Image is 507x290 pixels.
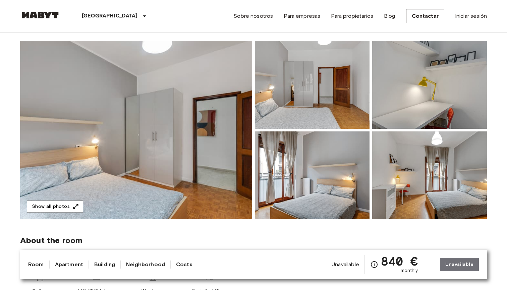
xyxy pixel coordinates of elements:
button: Show all photos [27,200,83,213]
svg: Check cost overview for full price breakdown. Please note that discounts apply to new joiners onl... [370,260,378,269]
a: Blog [384,12,395,20]
img: Marketing picture of unit IT-14-030-002-02H [20,41,252,219]
span: monthly [401,267,418,274]
span: Unavailable [332,261,359,268]
a: Room [28,260,44,269]
a: Contactar [406,9,444,23]
p: [GEOGRAPHIC_DATA] [82,12,138,20]
a: Apartment [55,260,83,269]
img: Picture of unit IT-14-030-002-02H [255,131,370,219]
img: Picture of unit IT-14-030-002-02H [255,41,370,129]
span: 840 € [381,255,418,267]
a: Para empresas [284,12,320,20]
a: Para propietarios [331,12,373,20]
a: Building [94,260,115,269]
img: Picture of unit IT-14-030-002-02H [372,41,487,129]
a: Neighborhood [126,260,165,269]
img: Habyt [20,12,60,18]
a: Costs [176,260,192,269]
span: About the room [20,235,487,245]
img: Picture of unit IT-14-030-002-02H [372,131,487,219]
a: Sobre nosotros [233,12,273,20]
a: Iniciar sesión [455,12,487,20]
